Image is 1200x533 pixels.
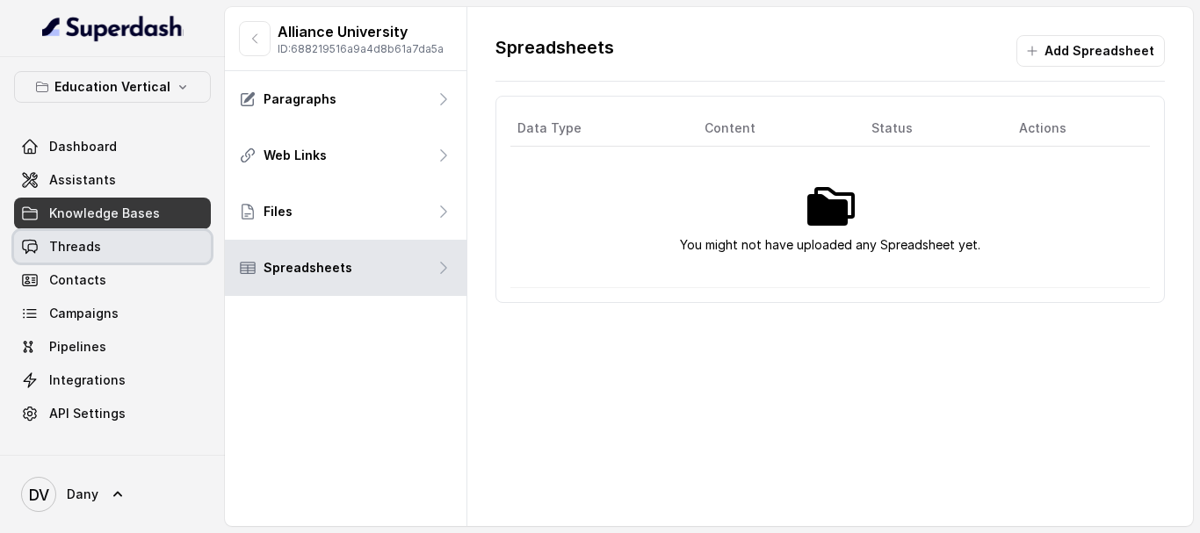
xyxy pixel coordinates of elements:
a: Integrations [14,364,211,396]
a: Dashboard [14,131,211,162]
span: Assistants [49,171,116,189]
a: Assistants [14,164,211,196]
th: Status [857,111,1004,147]
p: Web Links [264,147,327,164]
button: Add Spreadsheet [1016,35,1165,67]
span: Dany [67,486,98,503]
a: Dany [14,470,211,519]
p: Files [264,203,293,220]
span: Pipelines [49,338,106,356]
a: Threads [14,231,211,263]
button: Education Vertical [14,71,211,103]
a: Contacts [14,264,211,296]
img: light.svg [42,14,184,42]
a: Knowledge Bases [14,198,211,229]
p: Spreadsheets [495,35,614,67]
span: API Settings [49,405,126,422]
span: Contacts [49,271,106,289]
p: Alliance University [278,21,444,42]
img: No files [802,178,858,234]
text: DV [29,486,49,504]
th: Actions [1005,111,1150,147]
p: Spreadsheets [264,259,352,277]
p: You might not have uploaded any Spreadsheet yet. [680,234,980,256]
p: Education Vertical [54,76,170,97]
p: Paragraphs [264,90,336,108]
a: Pipelines [14,331,211,363]
span: Dashboard [49,138,117,155]
th: Data Type [510,111,690,147]
a: Campaigns [14,298,211,329]
span: Campaigns [49,305,119,322]
th: Content [690,111,858,147]
a: API Settings [14,398,211,429]
span: Knowledge Bases [49,205,160,222]
span: Integrations [49,371,126,389]
span: Threads [49,238,101,256]
p: ID: 688219516a9a4d8b61a7da5a [278,42,444,56]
